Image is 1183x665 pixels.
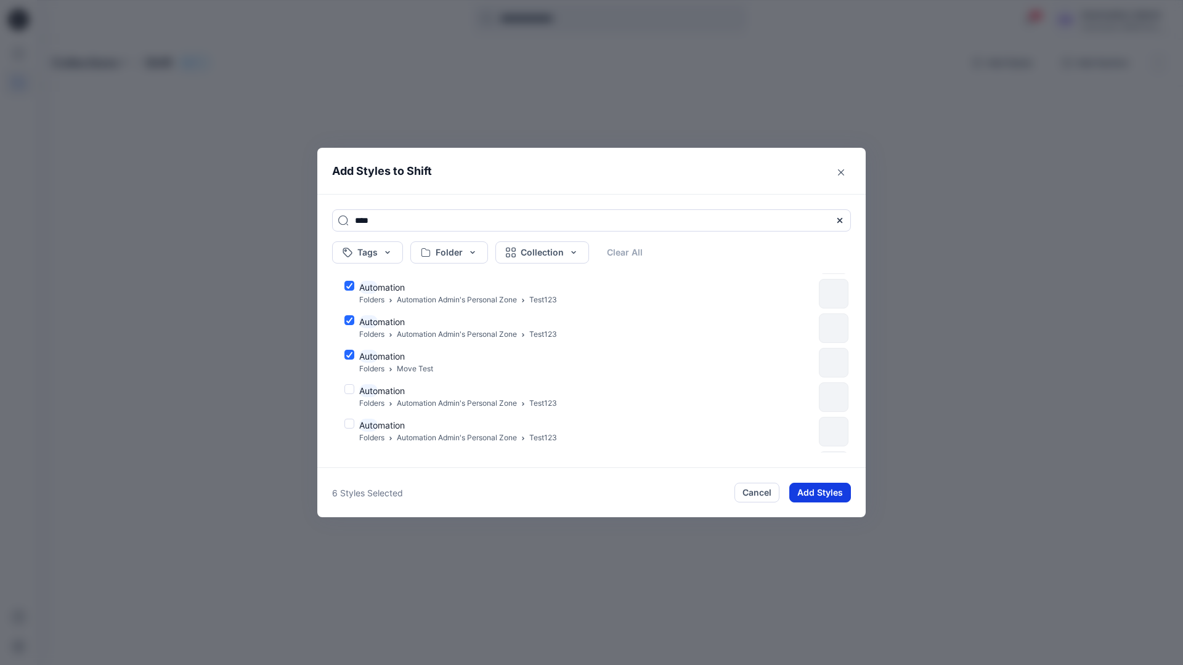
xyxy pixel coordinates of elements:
[359,419,378,432] mark: Auto
[359,328,384,341] p: Folders
[410,241,488,264] button: Folder
[529,432,557,445] p: Test123
[359,350,378,363] mark: Auto
[397,397,517,410] p: Automation Admin's Personal Zone
[397,328,517,341] p: Automation Admin's Personal Zone
[317,148,866,194] header: Add Styles to Shift
[359,397,384,410] p: Folders
[529,397,557,410] p: Test123
[359,363,384,376] p: Folders
[529,328,557,341] p: Test123
[378,385,405,396] span: mation
[359,315,378,328] mark: Auto
[359,384,378,397] mark: Auto
[332,241,403,264] button: Tags
[378,351,405,361] span: mation
[378,282,405,292] span: mation
[397,432,517,445] p: Automation Admin's Personal Zone
[332,486,403,499] p: 6 Styles Selected
[397,294,517,307] p: Automation Admin's Personal Zone
[397,363,433,376] p: Move Test
[378,420,405,430] span: mation
[359,432,384,445] p: Folders
[831,163,851,182] button: Close
[359,294,384,307] p: Folders
[734,483,779,502] button: Cancel
[359,281,378,294] mark: Auto
[529,294,557,307] p: Test123
[789,483,851,502] button: Add Styles
[378,316,405,327] span: mation
[495,241,589,264] button: Collection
